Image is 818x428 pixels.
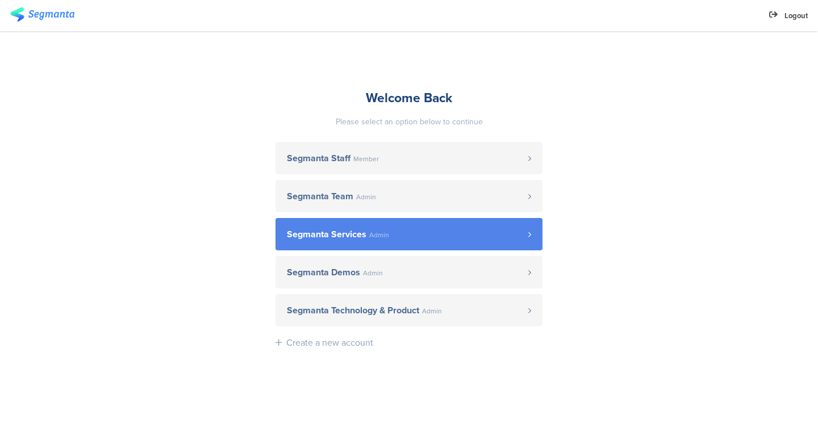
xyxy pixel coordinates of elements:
[287,230,366,239] span: Segmanta Services
[287,306,419,315] span: Segmanta Technology & Product
[287,192,353,201] span: Segmanta Team
[276,180,542,212] a: Segmanta Team Admin
[353,156,379,162] span: Member
[276,294,542,326] a: Segmanta Technology & Product Admin
[287,154,350,163] span: Segmanta Staff
[276,256,542,288] a: Segmanta Demos Admin
[276,116,542,128] div: Please select an option below to continue
[10,7,74,22] img: segmanta logo
[422,308,442,314] span: Admin
[784,10,808,21] span: Logout
[356,194,376,200] span: Admin
[369,232,389,238] span: Admin
[286,336,373,349] div: Create a new account
[287,268,360,277] span: Segmanta Demos
[276,88,542,107] div: Welcome Back
[276,218,542,250] a: Segmanta Services Admin
[276,142,542,174] a: Segmanta Staff Member
[363,270,383,276] span: Admin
